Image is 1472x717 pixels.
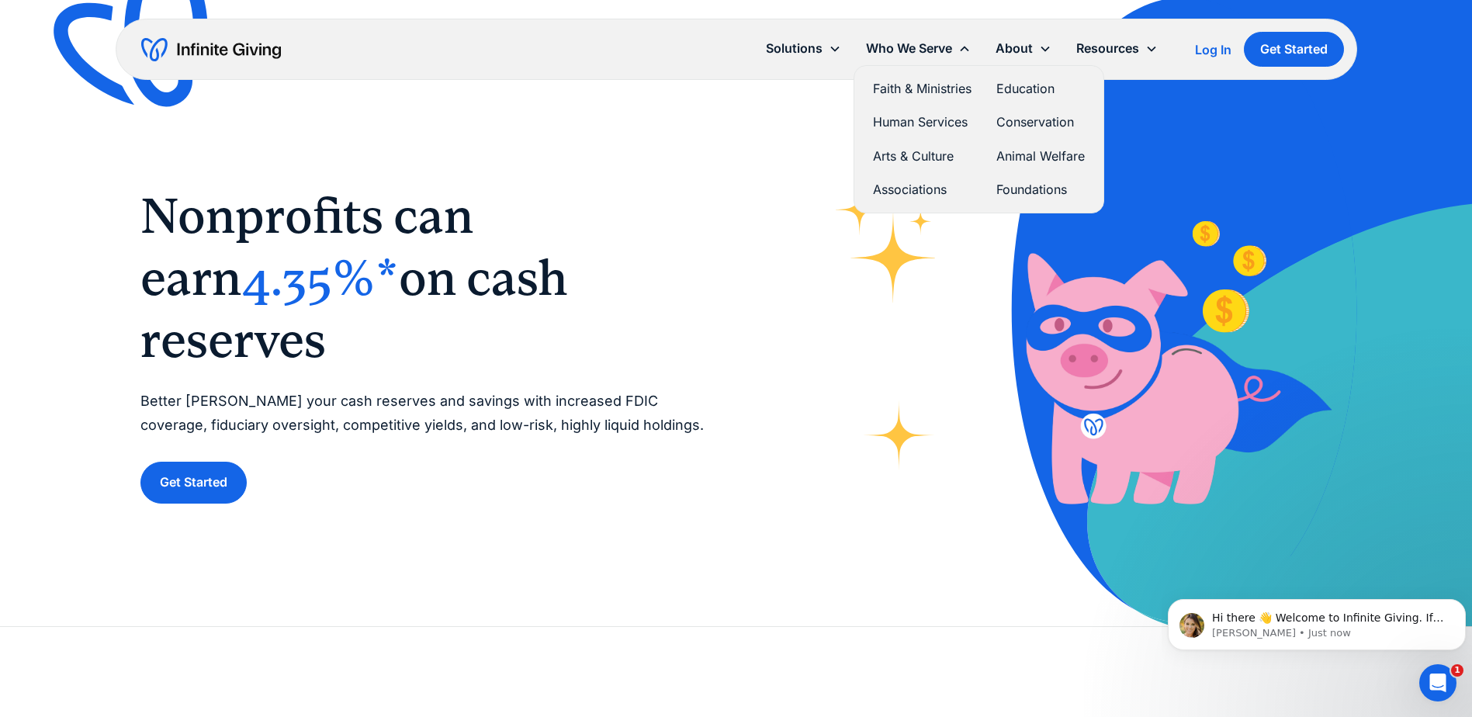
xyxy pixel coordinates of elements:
[141,37,281,62] a: home
[873,112,972,133] a: Human Services
[873,146,972,167] a: Arts & Culture
[140,185,705,371] h1: ‍ ‍
[1419,664,1456,701] iframe: Intercom live chat
[140,462,247,503] a: Get Started
[866,38,952,59] div: Who We Serve
[766,38,823,59] div: Solutions
[996,78,1085,99] a: Education
[1244,32,1344,67] a: Get Started
[983,32,1064,65] div: About
[996,38,1033,59] div: About
[1076,38,1139,59] div: Resources
[241,249,399,307] span: 4.35%*
[140,187,473,307] span: Nonprofits can earn
[1195,40,1231,59] a: Log In
[1195,43,1231,56] div: Log In
[854,32,983,65] div: Who We Serve
[996,112,1085,133] a: Conservation
[1064,32,1170,65] div: Resources
[873,78,972,99] a: Faith & Ministries
[996,179,1085,200] a: Foundations
[854,65,1104,213] nav: Who We Serve
[1162,566,1472,675] iframe: Intercom notifications message
[753,32,854,65] div: Solutions
[873,179,972,200] a: Associations
[140,390,705,437] p: Better [PERSON_NAME] your cash reserves and savings with increased FDIC coverage, fiduciary overs...
[996,146,1085,167] a: Animal Welfare
[1451,664,1463,677] span: 1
